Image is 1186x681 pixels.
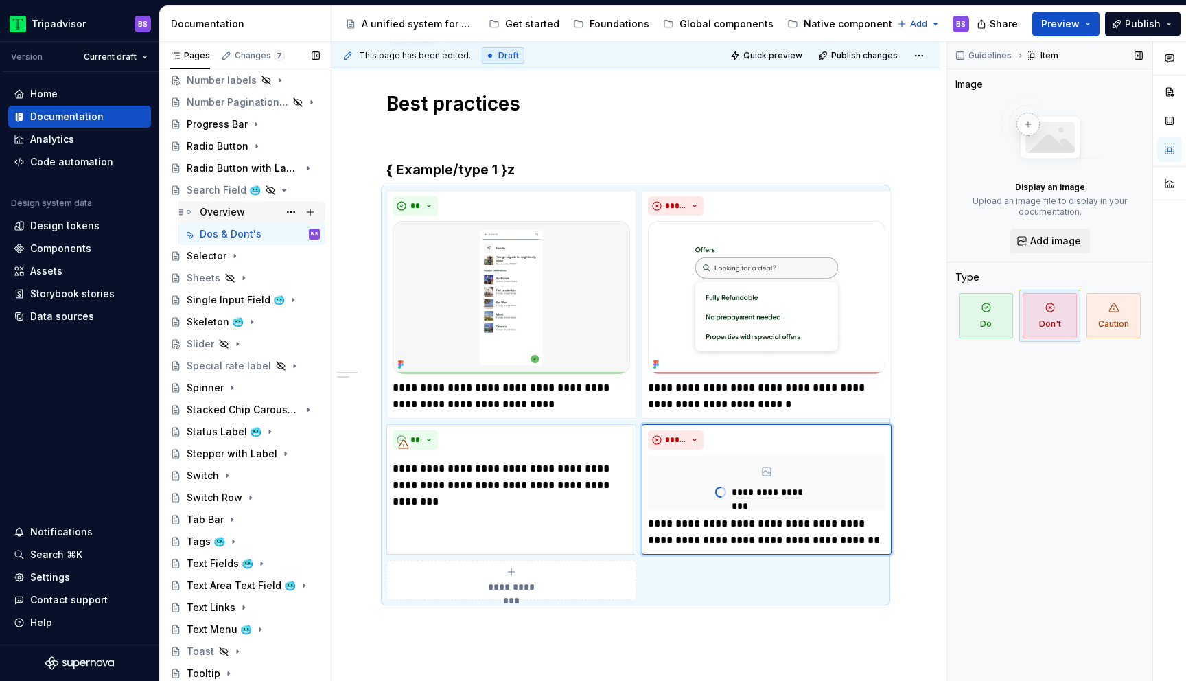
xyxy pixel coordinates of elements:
button: Guidelines [951,46,1018,65]
a: Sheets [165,267,325,289]
a: Radio Button [165,135,325,157]
img: 6fea9b27-ad8d-4a3d-ac6e-0d4e895bdb88.png [648,221,885,374]
span: 7 [274,50,285,61]
div: Overview [200,205,245,219]
span: Current draft [84,51,137,62]
div: Radio Button [187,139,248,153]
div: Single Input Field 🥶 [187,293,285,307]
div: Text Links [187,601,235,614]
span: Quick preview [743,50,802,61]
div: Design tokens [30,219,100,233]
a: Code automation [8,151,151,173]
a: Assets [8,260,151,282]
div: Changes [235,50,285,61]
a: Text Menu 🥶 [165,619,325,640]
div: Text Area Text Field 🥶 [187,579,296,592]
div: Text Fields 🥶 [187,557,253,570]
span: Don't [1023,293,1077,338]
button: Caution [1083,290,1144,342]
div: Image [955,78,983,91]
div: Search ⌘K [30,548,82,562]
a: Special rate label [165,355,325,377]
a: Search Field 🥶 [165,179,325,201]
a: Dos & Dont'sBS [178,223,325,245]
a: Storybook stories [8,283,151,305]
div: Tab Bar [187,513,224,527]
a: Design tokens [8,215,151,237]
svg: Supernova Logo [45,656,114,670]
a: Tags 🥶 [165,531,325,553]
a: Switch Row [165,487,325,509]
button: Contact support [8,589,151,611]
div: Sheets [187,271,220,285]
a: Number Pagination 🥶 [165,91,325,113]
button: Don't [1019,290,1080,342]
span: Add image [1030,234,1081,248]
div: BS [138,19,148,30]
div: Home [30,87,58,101]
a: Home [8,83,151,105]
a: Stepper with Label [165,443,325,465]
div: Documentation [30,110,104,124]
div: Tripadvisor [32,17,86,31]
div: Components [30,242,91,255]
p: Upload an image file to display in your documentation. [955,196,1144,218]
img: ffc9b24b-47a6-4254-ba12-0b2324324e29.png [393,221,630,374]
div: Documentation [171,17,325,31]
a: Single Input Field 🥶 [165,289,325,311]
a: Native components [782,13,903,35]
a: Progress Bar [165,113,325,135]
span: Guidelines [968,50,1012,61]
h1: Best practices [386,91,885,116]
button: Quick preview [726,46,809,65]
a: Radio Button with Label [165,157,325,179]
div: Stepper with Label [187,447,277,461]
div: Type [955,270,979,284]
div: Global components [679,17,774,31]
div: Data sources [30,310,94,323]
a: Toast [165,640,325,662]
div: BS [311,227,318,241]
span: Share [990,17,1018,31]
a: Spinner [165,377,325,399]
a: Text Links [165,597,325,619]
div: Switch Row [187,491,242,505]
a: Number labels [165,69,325,91]
span: Add [910,19,927,30]
button: Help [8,612,151,634]
a: Global components [658,13,779,35]
a: Documentation [8,106,151,128]
button: Publish changes [814,46,904,65]
div: Stacked Chip Carousel 🥶 [187,403,300,417]
div: Pages [170,50,210,61]
img: 0ed0e8b8-9446-497d-bad0-376821b19aa5.png [10,16,26,32]
button: Do [955,290,1016,342]
div: Version [11,51,43,62]
div: Tags 🥶 [187,535,225,549]
div: A unified system for every journey. [362,17,475,31]
div: Settings [30,570,70,584]
p: Display an image [1015,182,1085,193]
span: This page has been edited. [359,50,471,61]
div: Get started [505,17,559,31]
button: Search ⌘K [8,544,151,566]
a: Tab Bar [165,509,325,531]
a: Text Area Text Field 🥶 [165,575,325,597]
div: Search Field 🥶 [187,183,261,197]
span: Publish changes [831,50,898,61]
div: Skeleton 🥶 [187,315,244,329]
div: Slider [187,337,214,351]
span: Caution [1086,293,1141,338]
div: Number labels [187,73,257,87]
div: Storybook stories [30,287,115,301]
a: Skeleton 🥶 [165,311,325,333]
div: Status Label 🥶 [187,425,261,439]
button: Publish [1105,12,1181,36]
a: Status Label 🥶 [165,421,325,443]
div: Design system data [11,198,92,209]
span: Preview [1041,17,1080,31]
div: Toast [187,645,214,658]
div: Number Pagination 🥶 [187,95,288,109]
div: Notifications [30,525,93,539]
a: Get started [483,13,565,35]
